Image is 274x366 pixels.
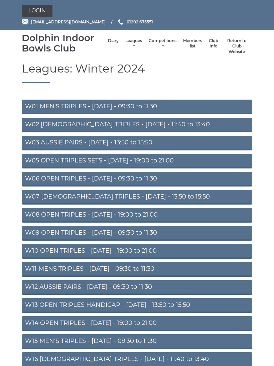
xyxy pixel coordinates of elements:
[22,100,252,114] a: W01 MEN'S TRIPLES - [DATE] - 09:30 to 11:30
[22,262,252,277] a: W11 MENS TRIPLES - [DATE] - 09:30 to 11:30
[22,154,252,168] a: W05 OPEN TRIPLES SETS - [DATE] - 19:00 to 21:00
[22,334,252,349] a: W15 MEN'S TRIPLES - [DATE] - 09:30 to 11:30
[209,38,218,49] a: Club Info
[125,38,142,49] a: Leagues
[22,226,252,241] a: W09 OPEN TRIPLES - [DATE] - 09:30 to 11:30
[22,172,252,187] a: W06 OPEN TRIPLES - [DATE] - 09:30 to 11:30
[22,244,252,259] a: W10 OPEN TRIPLES - [DATE] - 19:00 to 21:00
[22,19,28,24] img: Email
[22,208,252,223] a: W08 OPEN TRIPLES - [DATE] - 19:00 to 21:00
[108,38,119,44] a: Diary
[22,280,252,295] a: W12 AUSSIE PAIRS - [DATE] - 09:30 to 11:30
[117,19,153,25] a: Phone us 01202 675551
[22,316,252,331] a: W14 OPEN TRIPLES - [DATE] - 19:00 to 21:00
[183,38,202,49] a: Members list
[22,190,252,205] a: W07 [DEMOGRAPHIC_DATA] TRIPLES - [DATE] - 13:50 to 15:50
[118,19,123,25] img: Phone us
[22,5,52,17] a: Login
[22,63,252,83] h1: Leagues: Winter 2024
[149,38,176,49] a: Competitions
[225,38,249,55] a: Return to Club Website
[22,33,105,53] div: Dolphin Indoor Bowls Club
[22,19,106,25] a: Email [EMAIL_ADDRESS][DOMAIN_NAME]
[127,19,153,24] span: 01202 675551
[31,19,106,24] span: [EMAIL_ADDRESS][DOMAIN_NAME]
[22,298,252,313] a: W13 OPEN TRIPLES HANDICAP - [DATE] - 13:50 to 15:50
[22,136,252,150] a: W03 AUSSIE PAIRS - [DATE] - 13:50 to 15:50
[22,118,252,132] a: W02 [DEMOGRAPHIC_DATA] TRIPLES - [DATE] - 11:40 to 13:40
